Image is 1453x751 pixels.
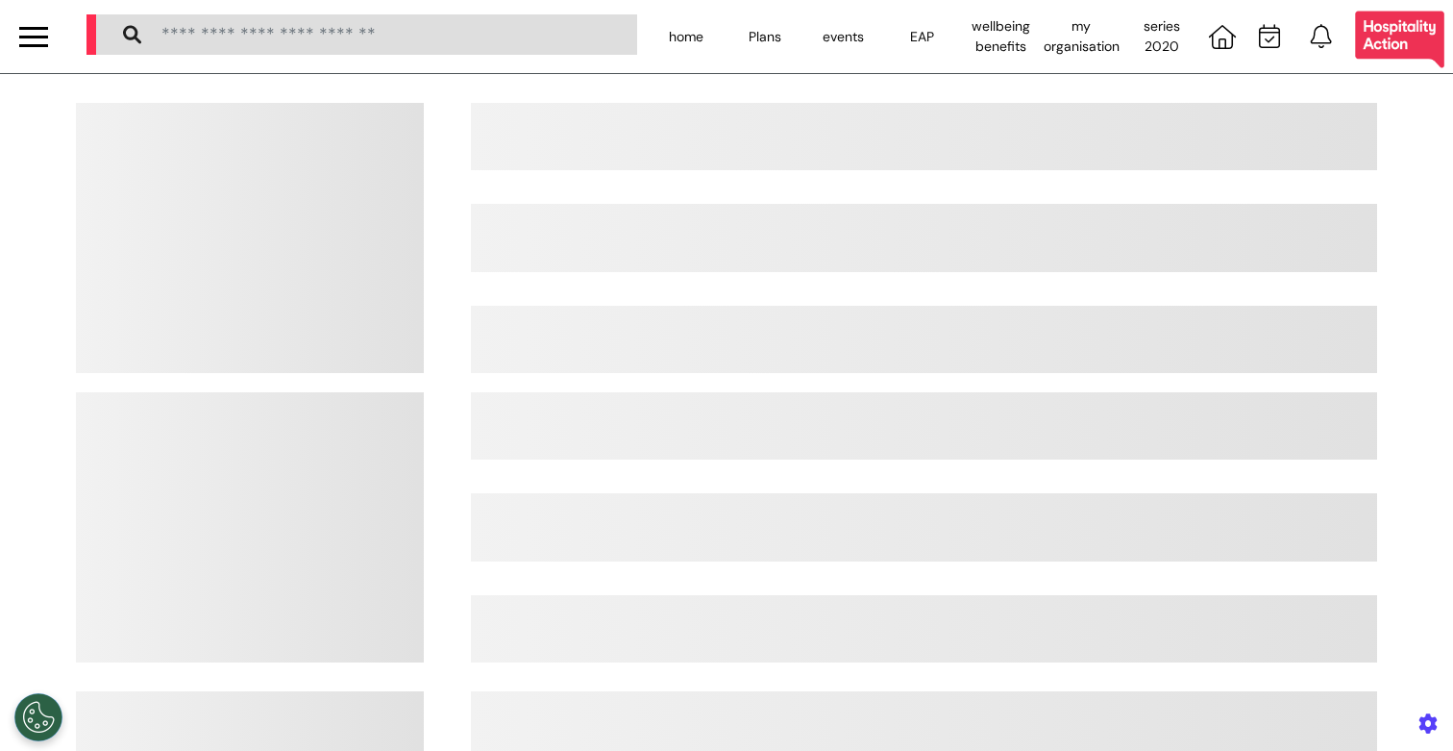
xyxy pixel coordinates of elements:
[14,693,62,741] button: Open Preferences
[726,10,804,63] div: Plans
[647,10,726,63] div: home
[1122,10,1201,63] div: series 2020
[804,10,883,63] div: events
[883,10,962,63] div: EAP
[962,10,1041,63] div: wellbeing benefits
[1041,10,1122,63] div: my organisation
